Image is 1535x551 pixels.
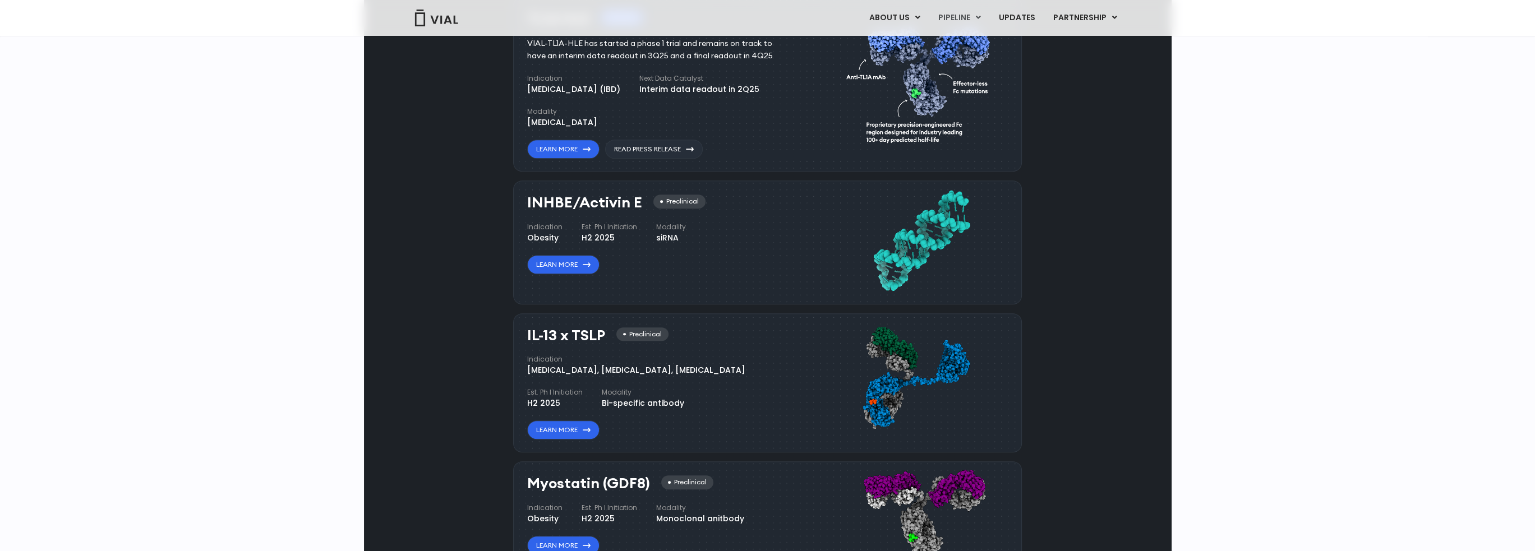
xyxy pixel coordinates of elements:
div: Interim data readout in 2Q25 [639,84,759,95]
h3: INHBE/Activin E [527,195,642,211]
a: PIPELINEMenu Toggle [929,8,989,27]
h4: Indication [527,503,563,513]
div: Preclinical [616,327,669,341]
div: Obesity [527,232,563,244]
h4: Modality [656,222,686,232]
h4: Est. Ph I Initiation [582,222,637,232]
div: [MEDICAL_DATA], [MEDICAL_DATA], [MEDICAL_DATA] [527,364,745,376]
h3: IL-13 x TSLP [527,327,605,344]
h4: Est. Ph I Initiation [582,503,637,513]
div: [MEDICAL_DATA] (IBD) [527,84,620,95]
a: Learn More [527,420,600,439]
a: Read Press Release [605,140,703,159]
div: VIAL-TL1A-HLE has started a phase 1 trial and remains on track to have an interim data readout in... [527,38,789,62]
div: siRNA [656,232,686,244]
div: Obesity [527,513,563,525]
h4: Next Data Catalyst [639,73,759,84]
a: ABOUT USMenu Toggle [860,8,928,27]
h4: Est. Ph I Initiation [527,387,583,397]
img: Vial Logo [414,10,459,26]
h4: Indication [527,73,620,84]
a: Learn More [527,255,600,274]
div: Preclinical [653,195,706,209]
h4: Indication [527,222,563,232]
h4: Modality [656,503,744,513]
h3: Myostatin (GDF8) [527,475,650,492]
img: TL1A antibody diagram. [846,5,997,159]
a: UPDATES [989,8,1043,27]
div: [MEDICAL_DATA] [527,117,597,128]
h4: Indication [527,354,745,364]
div: Monoclonal anitbody [656,513,744,525]
div: H2 2025 [582,232,637,244]
div: H2 2025 [582,513,637,525]
a: Learn More [527,140,600,159]
div: Preclinical [661,475,713,489]
h4: Modality [602,387,684,397]
h4: Modality [527,107,597,117]
div: Bi-specific antibody [602,397,684,409]
div: H2 2025 [527,397,583,409]
a: PARTNERSHIPMenu Toggle [1044,8,1126,27]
